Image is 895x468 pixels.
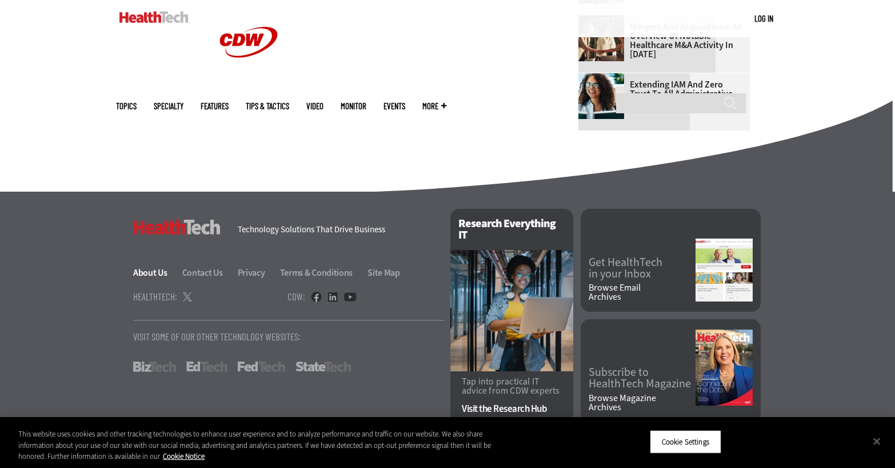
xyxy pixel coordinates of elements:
[367,267,400,279] a: Site Map
[696,330,753,406] img: Summer 2025 cover
[154,102,183,110] span: Specialty
[462,377,562,395] p: Tap into practical IT advice from CDW experts
[18,429,492,462] div: This website uses cookies and other tracking technologies to enhance user experience and to analy...
[182,267,236,279] a: Contact Us
[589,283,696,302] a: Browse EmailArchives
[238,362,285,372] a: FedTech
[864,429,889,454] button: Close
[341,102,366,110] a: MonITor
[186,362,227,372] a: EdTech
[280,267,366,279] a: Terms & Conditions
[754,13,773,25] div: User menu
[201,102,229,110] a: Features
[578,73,624,119] img: Administrative assistant
[589,367,696,390] a: Subscribe toHealthTech Magazine
[206,76,291,88] a: CDW
[754,13,773,23] a: Log in
[119,11,189,23] img: Home
[383,102,405,110] a: Events
[650,430,721,454] button: Cookie Settings
[163,451,205,461] a: More information about your privacy
[295,362,351,372] a: StateTech
[696,239,753,302] img: newsletter screenshot
[238,225,436,234] h4: Technology Solutions That Drive Business
[116,102,137,110] span: Topics
[306,102,323,110] a: Video
[133,292,177,302] h4: HealthTech:
[133,267,181,279] a: About Us
[133,220,221,235] h3: HealthTech
[287,292,305,302] h4: CDW:
[589,257,696,280] a: Get HealthTechin your Inbox
[450,209,573,250] h2: Research Everything IT
[133,332,445,342] p: Visit Some Of Our Other Technology Websites:
[462,404,562,414] a: Visit the Research Hub
[133,362,176,372] a: BizTech
[238,267,278,279] a: Privacy
[589,394,696,412] a: Browse MagazineArchives
[246,102,289,110] a: Tips & Tactics
[422,102,446,110] span: More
